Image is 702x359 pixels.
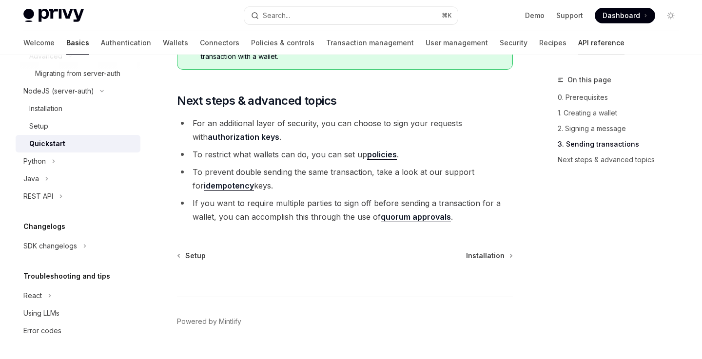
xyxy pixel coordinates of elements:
a: Security [500,31,527,55]
div: React [23,290,42,302]
div: Setup [29,120,48,132]
div: Java [23,173,39,185]
a: Quickstart [16,135,140,152]
div: Migrating from server-auth [35,68,120,79]
a: Welcome [23,31,55,55]
li: For an additional layer of security, you can choose to sign your requests with . [177,116,513,144]
h5: Troubleshooting and tips [23,270,110,282]
h5: Changelogs [23,221,65,232]
a: Wallets [163,31,188,55]
a: Installation [16,100,140,117]
a: Authentication [101,31,151,55]
a: Setup [178,251,206,261]
a: Error codes [16,322,140,340]
a: Setup [16,117,140,135]
a: Support [556,11,583,20]
a: Connectors [200,31,239,55]
a: 2. Signing a message [558,121,686,136]
span: Setup [185,251,206,261]
div: Error codes [23,325,61,337]
span: Installation [466,251,505,261]
div: NodeJS (server-auth) [23,85,94,97]
a: Demo [525,11,545,20]
img: light logo [23,9,84,22]
li: If you want to require multiple parties to sign off before sending a transaction for a wallet, yo... [177,196,513,224]
div: Python [23,155,46,167]
a: User management [426,31,488,55]
a: 3. Sending transactions [558,136,686,152]
a: Policies & controls [251,31,314,55]
div: Installation [29,103,62,114]
a: authorization keys [208,132,279,142]
li: To restrict what wallets can do, you can set up . [177,148,513,161]
a: 0. Prerequisites [558,90,686,105]
a: 1. Creating a wallet [558,105,686,121]
button: Toggle dark mode [663,8,679,23]
div: REST API [23,190,53,202]
a: Recipes [539,31,566,55]
a: Installation [466,251,512,261]
div: Search... [263,10,290,21]
a: quorum approvals [381,212,451,222]
a: Transaction management [326,31,414,55]
li: To prevent double sending the same transaction, take a look at our support for keys. [177,165,513,192]
a: Basics [66,31,89,55]
a: Dashboard [595,8,655,23]
span: On this page [567,74,611,86]
a: idempotency [204,181,254,191]
div: Quickstart [29,138,65,150]
a: API reference [578,31,624,55]
a: policies [367,150,397,160]
span: ⌘ K [442,12,452,19]
a: Powered by Mintlify [177,317,241,326]
span: Next steps & advanced topics [177,93,336,109]
div: SDK changelogs [23,240,77,252]
a: Migrating from server-auth [16,65,140,82]
a: Using LLMs [16,304,140,322]
span: Dashboard [603,11,640,20]
a: Next steps & advanced topics [558,152,686,168]
div: Using LLMs [23,307,59,319]
button: Search...⌘K [244,7,457,24]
